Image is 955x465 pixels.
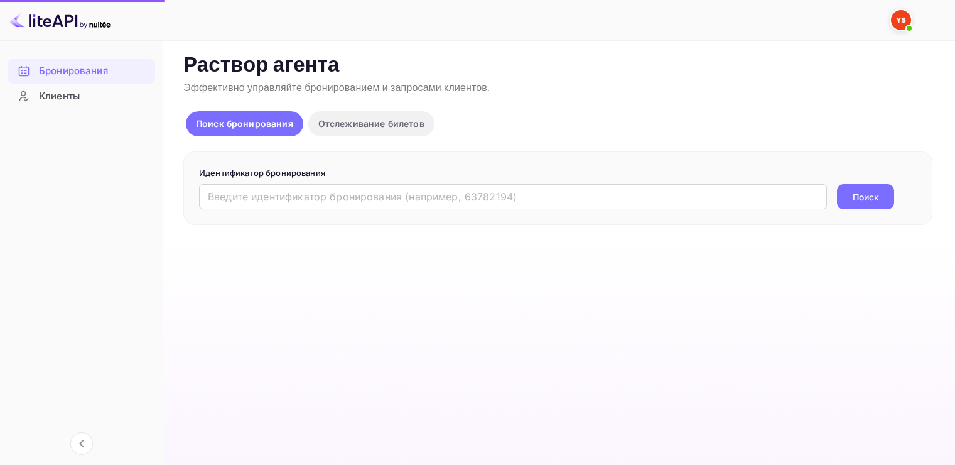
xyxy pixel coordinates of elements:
input: Введите идентификатор бронирования (например, 63782194) [199,184,827,209]
ya-tr-span: Отслеживание билетов [318,118,424,129]
button: Свернуть навигацию [70,432,93,455]
ya-tr-span: Идентификатор бронирования [199,168,325,178]
div: Клиенты [8,84,155,109]
button: Поиск [837,184,894,209]
ya-tr-span: Клиенты [39,89,80,104]
ya-tr-span: Эффективно управляйте бронированием и запросами клиентов. [183,82,490,95]
img: Служба Поддержки Яндекса [891,10,911,30]
ya-tr-span: Раствор агента [183,52,340,79]
a: Бронирования [8,59,155,82]
ya-tr-span: Бронирования [39,64,108,79]
div: Бронирования [8,59,155,84]
img: Логотип LiteAPI [10,10,111,30]
ya-tr-span: Поиск бронирования [196,118,293,129]
a: Клиенты [8,84,155,107]
ya-tr-span: Поиск [853,190,879,204]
